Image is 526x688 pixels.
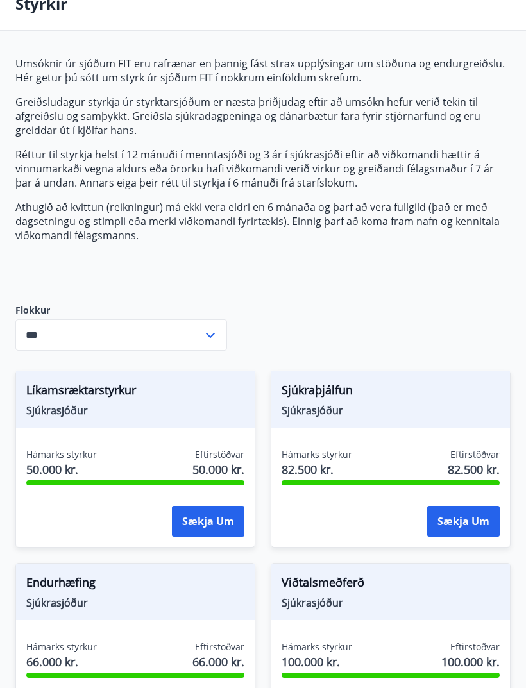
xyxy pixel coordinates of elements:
[26,404,244,418] span: Sjúkrasjóður
[26,575,244,596] span: Endurhæfing
[192,462,244,478] span: 50.000 kr.
[15,148,511,190] p: Réttur til styrkja helst í 12 mánuði í menntasjóði og 3 ár í sjúkrasjóði eftir að viðkomandi hætt...
[15,201,511,243] p: Athugið að kvittun (reikningur) má ekki vera eldri en 6 mánaða og þarf að vera fullgild (það er m...
[26,596,244,610] span: Sjúkrasjóður
[15,57,511,85] p: Umsóknir úr sjóðum FIT eru rafrænar en þannig fást strax upplýsingar um stöðuna og endurgreiðslu....
[450,641,500,654] span: Eftirstöðvar
[450,449,500,462] span: Eftirstöðvar
[282,654,352,671] span: 100.000 kr.
[282,382,500,404] span: Sjúkraþjálfun
[441,654,500,671] span: 100.000 kr.
[15,96,511,138] p: Greiðsludagur styrkja úr styrktarsjóðum er næsta þriðjudag eftir að umsókn hefur verið tekin til ...
[15,305,227,317] label: Flokkur
[282,575,500,596] span: Viðtalsmeðferð
[448,462,500,478] span: 82.500 kr.
[282,404,500,418] span: Sjúkrasjóður
[282,641,352,654] span: Hámarks styrkur
[195,641,244,654] span: Eftirstöðvar
[26,641,97,654] span: Hámarks styrkur
[192,654,244,671] span: 66.000 kr.
[282,462,352,478] span: 82.500 kr.
[282,449,352,462] span: Hámarks styrkur
[26,654,97,671] span: 66.000 kr.
[172,507,244,537] button: Sækja um
[26,462,97,478] span: 50.000 kr.
[282,596,500,610] span: Sjúkrasjóður
[26,449,97,462] span: Hámarks styrkur
[26,382,244,404] span: Líkamsræktarstyrkur
[195,449,244,462] span: Eftirstöðvar
[427,507,500,537] button: Sækja um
